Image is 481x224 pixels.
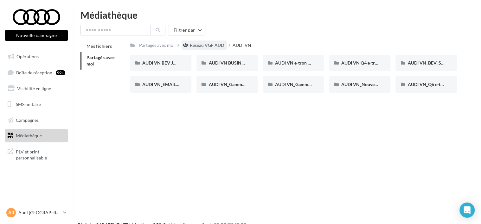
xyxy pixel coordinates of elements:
span: AUDI VN_Q6 e-tron [407,82,447,87]
span: AUDI VN BUSINESS JUIN VN JPO [208,60,276,65]
a: AR Audi [GEOGRAPHIC_DATA] [5,207,68,219]
a: SMS unitaire [4,98,69,111]
div: Réseau VGF AUDI [190,42,226,48]
a: Médiathèque [4,129,69,142]
span: AUDI VN_Gamme Q8 e-tron [275,82,331,87]
span: Mes fichiers [87,43,112,49]
span: AR [8,209,14,216]
a: Boîte de réception99+ [4,66,69,79]
span: AUDI VN_Nouvelle A6 e-tron [341,82,399,87]
a: Visibilité en ligne [4,82,69,95]
span: AUDI VN BEV JUIN [142,60,181,65]
button: Filtrer par [168,25,205,35]
span: Médiathèque [16,133,42,138]
span: Opérations [16,54,39,59]
div: 99+ [56,70,65,75]
p: Audi [GEOGRAPHIC_DATA] [18,209,61,216]
div: Partagés avec moi [139,42,175,48]
span: AUDI VN_EMAILS COMMANDES [142,82,209,87]
span: PLV et print personnalisable [16,147,65,161]
div: Médiathèque [80,10,473,20]
span: AUDI VN_BEV_SEPTEMBRE [407,60,464,65]
span: AUDI VN e-tron GT [275,60,313,65]
a: Campagnes [4,114,69,127]
span: Partagés avec moi [87,55,115,66]
span: Campagnes [16,117,39,122]
span: AUDI VN_Gamme 100% électrique [208,82,277,87]
span: AUDI VN Q4 e-tron sans offre [341,60,400,65]
button: Nouvelle campagne [5,30,68,41]
a: PLV et print personnalisable [4,145,69,164]
div: Open Intercom Messenger [459,202,475,218]
div: AUDI VN [233,42,251,48]
span: Boîte de réception [16,70,52,75]
span: SMS unitaire [16,102,41,107]
a: Opérations [4,50,69,63]
span: Visibilité en ligne [17,86,51,91]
